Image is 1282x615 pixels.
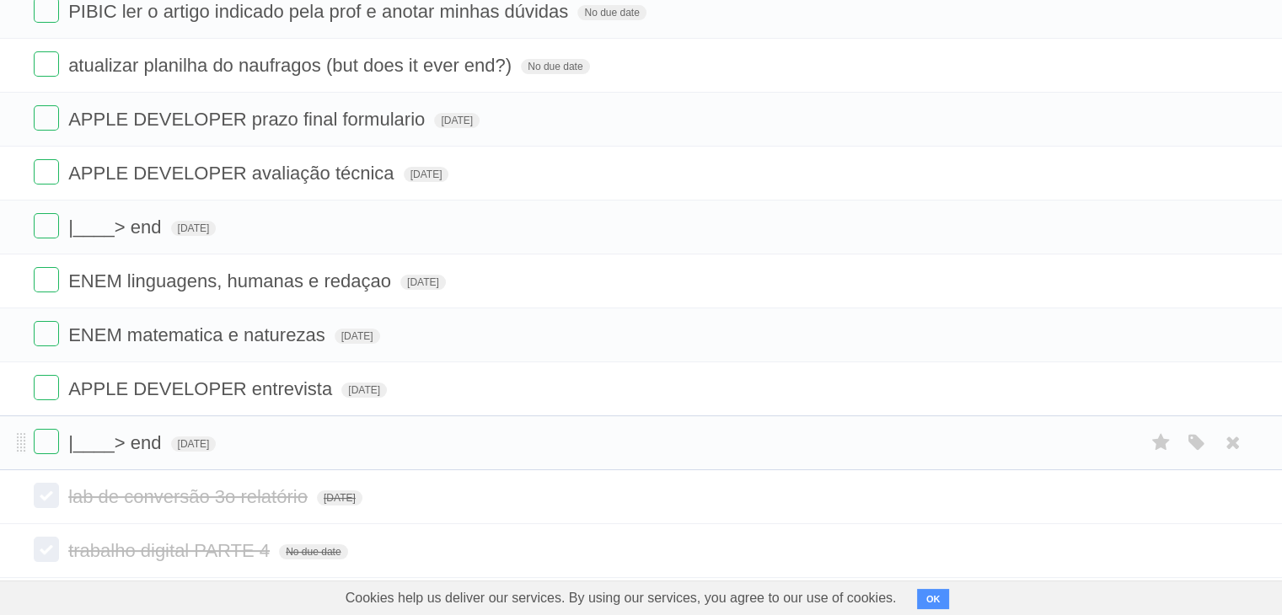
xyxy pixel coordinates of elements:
[279,544,347,559] span: No due date
[68,109,429,130] span: APPLE DEVELOPER prazo final formulario
[34,321,59,346] label: Done
[34,267,59,292] label: Done
[521,59,589,74] span: No due date
[171,221,217,236] span: [DATE]
[68,324,329,345] span: ENEM matematica e naturezas
[34,159,59,184] label: Done
[434,113,480,128] span: [DATE]
[68,540,274,561] span: trabalho digital PARTE 4
[68,55,516,76] span: atualizar planilha do naufragos (but does it ever end?)
[34,105,59,131] label: Done
[34,213,59,238] label: Done
[400,275,446,290] span: [DATE]
[577,5,646,20] span: No due date
[68,217,165,238] span: |____> end
[171,436,217,452] span: [DATE]
[34,51,59,77] label: Done
[329,581,914,615] span: Cookies help us deliver our services. By using our services, you agree to our use of cookies.
[1145,429,1177,457] label: Star task
[34,429,59,454] label: Done
[68,378,336,399] span: APPLE DEVELOPER entrevista
[341,382,387,398] span: [DATE]
[34,537,59,562] label: Done
[34,375,59,400] label: Done
[917,589,950,609] button: OK
[335,329,380,344] span: [DATE]
[404,167,449,182] span: [DATE]
[34,483,59,508] label: Done
[68,163,398,184] span: APPLE DEVELOPER avaliação técnica
[317,490,362,505] span: [DATE]
[68,432,165,453] span: |____> end
[68,486,312,507] span: lab de conversão 3o relatório
[68,1,572,22] span: PIBIC ler o artigo indicado pela prof e anotar minhas dúvidas
[68,270,395,291] span: ENEM linguagens, humanas e redaçao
